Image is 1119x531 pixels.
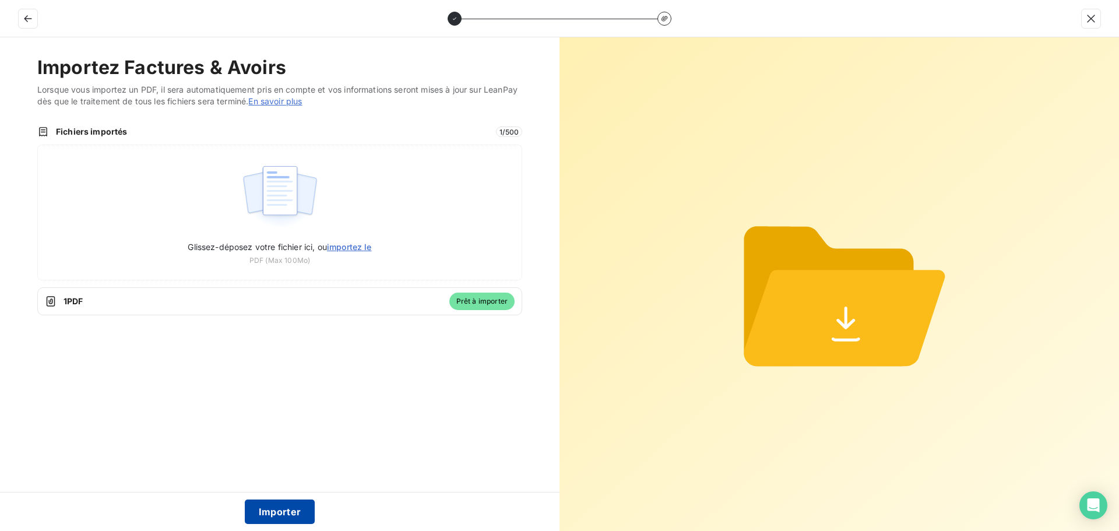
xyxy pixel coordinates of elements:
[245,500,315,524] button: Importer
[188,242,371,252] span: Glissez-déposez votre fichier ici, ou
[327,242,372,252] span: importez le
[241,159,319,234] img: illustration
[64,296,442,307] span: 1 PDF
[1079,491,1107,519] div: Open Intercom Messenger
[496,126,522,137] span: 1 / 500
[37,84,522,107] span: Lorsque vous importez un PDF, il sera automatiquement pris en compte et vos informations seront m...
[449,293,515,310] span: Prêt à importer
[56,126,489,138] span: Fichiers importés
[248,96,302,106] a: En savoir plus
[249,255,310,266] span: PDF (Max 100Mo)
[37,56,522,79] h2: Importez Factures & Avoirs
